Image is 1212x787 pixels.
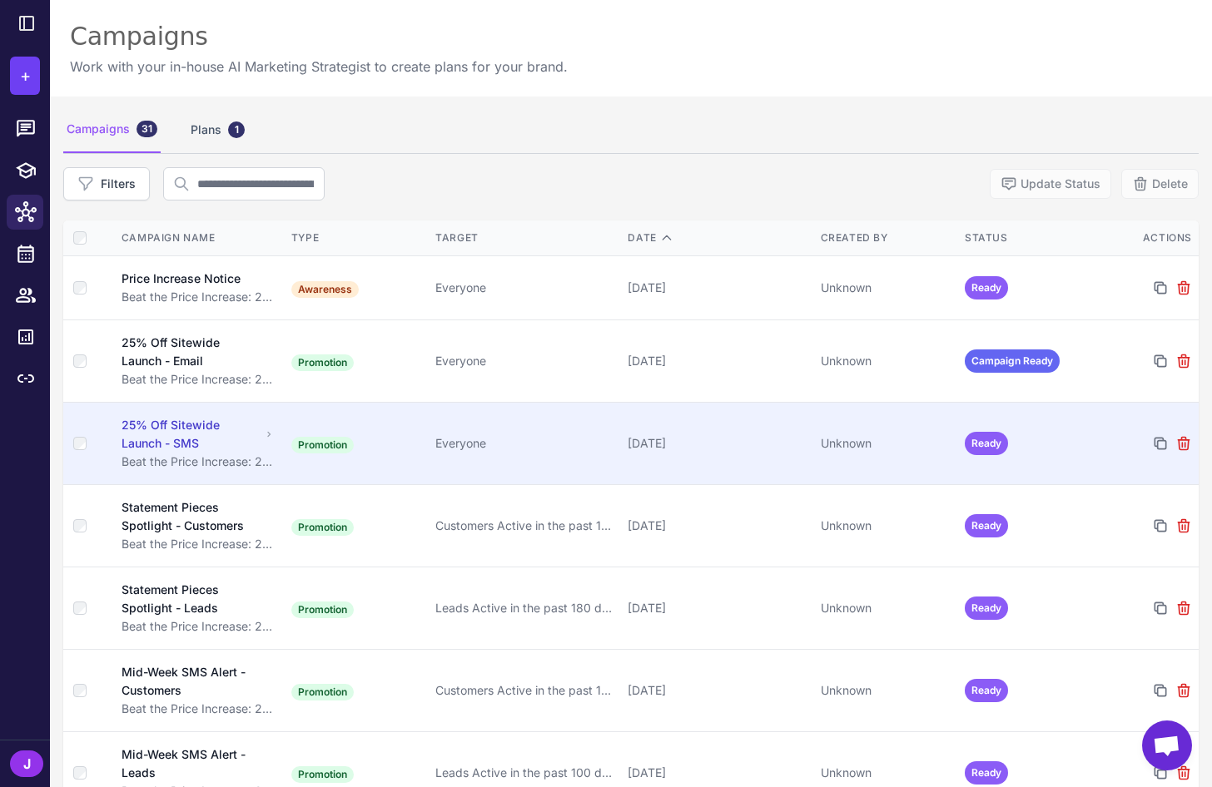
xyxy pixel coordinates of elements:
button: Update Status [990,169,1111,199]
span: + [20,63,31,88]
div: Created By [821,230,951,245]
span: Promotion [291,519,354,536]
div: Target [435,230,614,245]
div: Beat the Price Increase: 25% Off Sitewide Campaign [122,617,275,636]
div: Unknown [821,434,951,453]
span: Ready [965,761,1008,785]
div: Beat the Price Increase: 25% Off Sitewide Campaign [122,535,275,553]
div: Everyone [435,434,614,453]
button: + [10,57,40,95]
div: Status [965,230,1095,245]
div: [DATE] [628,599,807,617]
div: Customers Active in the past 100 days, Ready to Buy Again [435,681,614,700]
div: Beat the Price Increase: 25% Off Sitewide Campaign [122,700,275,718]
div: [DATE] [628,352,807,370]
div: Unknown [821,681,951,700]
span: Ready [965,432,1008,455]
div: [DATE] [628,279,807,297]
div: Price Increase Notice [122,270,241,288]
div: Campaign Name [122,230,275,245]
div: [DATE] [628,681,807,700]
span: Campaign Ready [965,349,1060,373]
div: Unknown [821,764,951,782]
span: Promotion [291,601,354,618]
span: Promotion [291,684,354,700]
div: Mid-Week SMS Alert - Customers [122,663,261,700]
div: 25% Off Sitewide Launch - Email [122,334,261,370]
div: [DATE] [628,434,807,453]
div: Beat the Price Increase: 25% Off Sitewide Campaign [122,370,275,389]
span: Ready [965,679,1008,702]
div: Statement Pieces Spotlight - Customers [122,498,263,535]
span: Ready [965,276,1008,299]
div: Mid-Week SMS Alert - Leads [122,745,260,782]
div: Everyone [435,352,614,370]
div: Date [628,230,807,245]
p: Work with your in-house AI Marketing Strategist to create plans for your brand. [70,57,568,77]
span: Awareness [291,281,359,298]
div: [DATE] [628,764,807,782]
div: Campaigns [63,106,161,153]
div: Unknown [821,517,951,535]
div: J [10,750,43,777]
span: Ready [965,596,1008,620]
span: Promotion [291,354,354,371]
div: 31 [137,121,157,137]
div: Plans [187,106,248,153]
div: Beat the Price Increase: 25% Off Sitewide Campaign [122,453,275,471]
span: Ready [965,514,1008,537]
th: Actions [1102,220,1199,256]
span: Promotion [291,766,354,783]
div: Campaigns [70,20,568,53]
div: Statement Pieces Spotlight - Leads [122,581,262,617]
div: 1 [228,121,245,138]
div: [DATE] [628,517,807,535]
button: Delete [1121,169,1199,199]
div: Unknown [821,599,951,617]
div: Everyone [435,279,614,297]
a: Open chat [1142,720,1192,770]
div: 25% Off Sitewide Launch - SMS [122,416,261,453]
div: Leads Active in the past 100 days, On-Site Engagement [435,764,614,782]
div: Type [291,230,422,245]
div: Customers Active in the past 180 days, Loyal Customers [435,517,614,535]
span: Promotion [291,437,354,453]
div: Unknown [821,352,951,370]
div: Beat the Price Increase: 25% Off Sitewide Campaign [122,288,275,306]
button: Filters [63,167,150,200]
div: Unknown [821,279,951,297]
div: Leads Active in the past 180 days, On-Site Engagement [435,599,614,617]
